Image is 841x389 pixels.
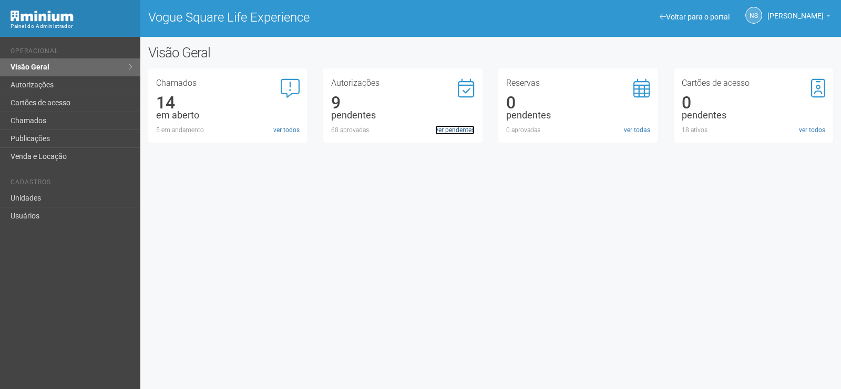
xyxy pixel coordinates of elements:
[624,125,650,135] a: ver todas
[767,2,824,20] span: Nicolle Silva
[148,11,483,24] h1: Vogue Square Life Experience
[682,79,825,87] h3: Cartões de acesso
[506,125,650,135] div: 0 aprovadas
[682,98,825,107] div: 0
[156,111,300,120] div: em aberto
[767,13,830,22] a: [PERSON_NAME]
[11,47,132,58] li: Operacional
[506,79,650,87] h3: Reservas
[331,98,475,107] div: 9
[156,125,300,135] div: 5 em andamento
[506,98,650,107] div: 0
[148,45,425,61] h2: Visão Geral
[682,125,825,135] div: 18 ativos
[273,125,300,135] a: ver todos
[331,125,475,135] div: 68 aprovadas
[745,7,762,24] a: NS
[156,79,300,87] h3: Chamados
[331,111,475,120] div: pendentes
[11,22,132,31] div: Painel do Administrador
[156,98,300,107] div: 14
[799,125,825,135] a: ver todos
[11,11,74,22] img: Minium
[660,13,730,21] a: Voltar para o portal
[506,111,650,120] div: pendentes
[435,125,475,135] a: ver pendentes
[331,79,475,87] h3: Autorizações
[11,178,132,189] li: Cadastros
[682,111,825,120] div: pendentes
